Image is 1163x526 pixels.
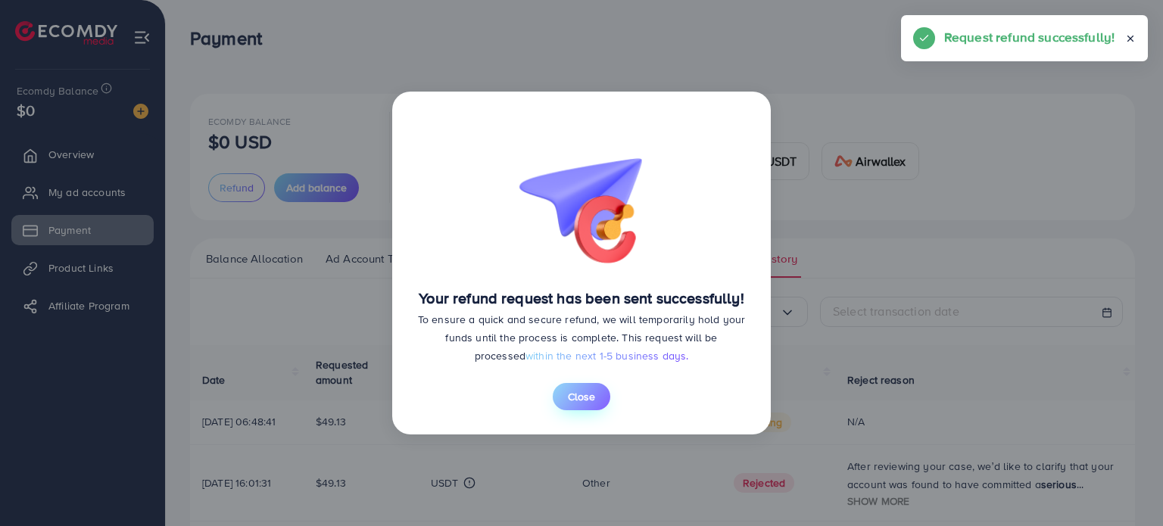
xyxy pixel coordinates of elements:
[1099,458,1152,515] iframe: Chat
[568,389,595,404] span: Close
[553,383,610,410] button: Close
[506,116,657,270] img: bg-request-refund-success.26ac5564.png
[416,289,747,307] h4: Your refund request has been sent successfully!
[416,310,747,365] p: To ensure a quick and secure refund, we will temporarily hold your funds until the process is com...
[944,27,1115,47] h5: Request refund successfully!
[525,348,688,363] span: within the next 1-5 business days.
